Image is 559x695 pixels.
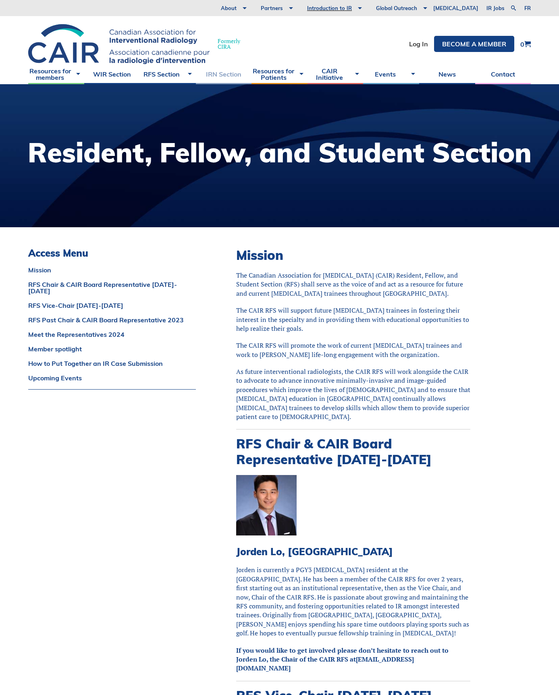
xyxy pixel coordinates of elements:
[28,302,196,309] a: RFS Vice-Chair [DATE]-[DATE]
[363,64,419,84] a: Events
[28,24,210,64] img: CIRA
[28,64,84,84] a: Resources for members
[236,247,470,263] h2: Mission
[251,64,308,84] a: Resources for Patients
[28,375,196,381] a: Upcoming Events
[236,436,470,467] h2: RFS Chair & CAIR Board Representative [DATE]-[DATE]
[140,64,196,84] a: RFS Section
[524,6,531,11] a: fr
[28,247,196,259] h3: Access Menu
[475,64,531,84] a: Contact
[28,281,196,294] a: RFS Chair & CAIR Board Representative [DATE]-[DATE]
[28,317,196,323] a: RFS Past Chair & CAIR Board Representative 2023
[236,565,470,637] p: Jorden is currently a PGY3 [MEDICAL_DATA] resident at the [GEOGRAPHIC_DATA]. He has been a member...
[28,360,196,367] a: How to Put Together an IR Case Submission
[218,38,240,50] span: Formerly CIRA
[236,271,470,298] p: The Canadian Association for [MEDICAL_DATA] (CAIR) Resident, Fellow, and Student Section (RFS) sh...
[419,64,475,84] a: News
[409,41,428,47] a: Log In
[236,655,414,672] a: [EMAIL_ADDRESS][DOMAIN_NAME]
[236,646,449,673] b: If you would like to get involved please don’t hesitate to reach out to Jorden Lo, the Chair of t...
[520,41,531,48] a: 0
[84,64,140,84] a: WIR Section
[236,367,470,421] p: As future interventional radiologists, the CAIR RFS will work alongside the CAIR to advocate to a...
[28,346,196,352] a: Member spotlight
[28,267,196,273] a: Mission
[308,64,364,84] a: CAIR Initiative
[236,306,470,333] p: The CAIR RFS will support future [MEDICAL_DATA] trainees in fostering their interest in the speci...
[28,24,248,64] a: FormerlyCIRA
[28,331,196,338] a: Meet the Representatives 2024
[28,139,532,166] h1: Resident, Fellow, and Student Section
[236,546,470,558] h3: Jorden Lo, [GEOGRAPHIC_DATA]
[196,64,252,84] a: IRN Section
[434,36,514,52] a: Become a member
[236,341,470,359] p: The CAIR RFS will promote the work of current [MEDICAL_DATA] trainees and work to [PERSON_NAME] l...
